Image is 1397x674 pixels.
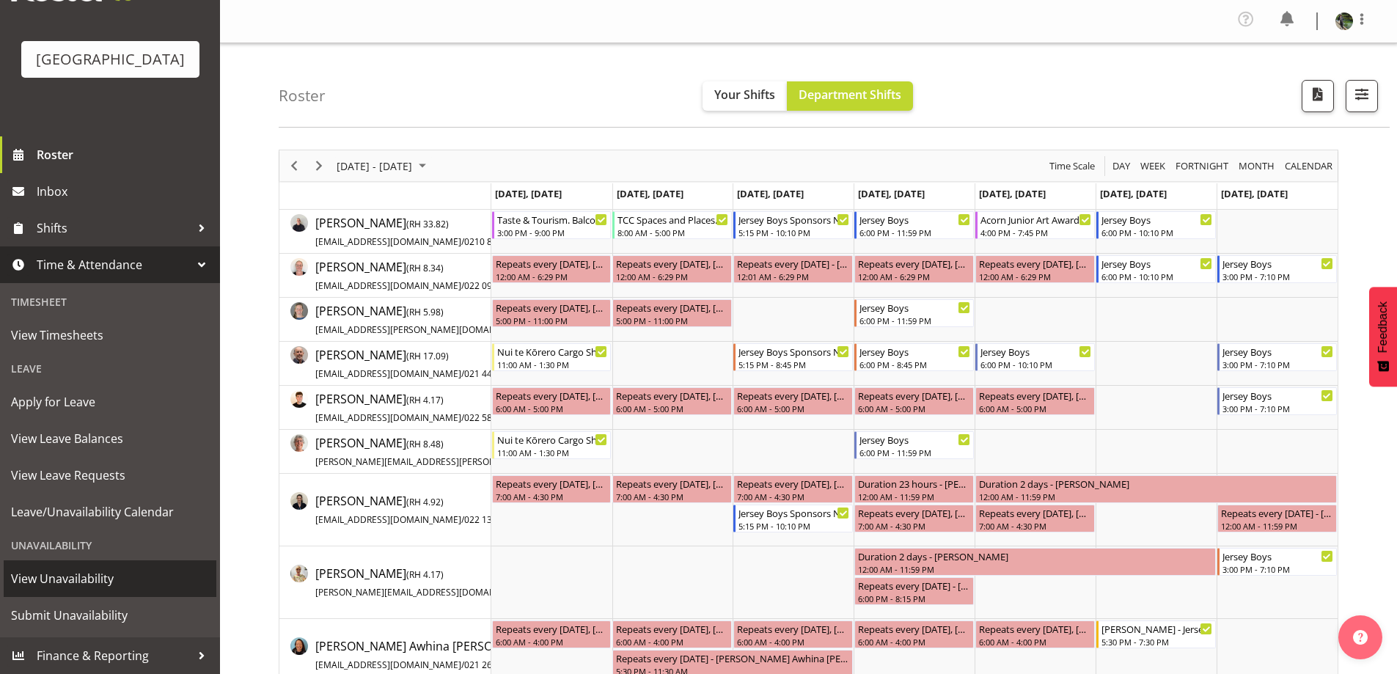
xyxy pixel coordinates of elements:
[858,520,970,532] div: 7:00 AM - 4:30 PM
[737,476,849,491] div: Repeats every [DATE], [DATE], [DATE], [DATE], [DATE] - [PERSON_NAME]
[497,227,608,238] div: 3:00 PM - 9:00 PM
[858,476,970,491] div: Duration 23 hours - [PERSON_NAME]
[979,388,1091,403] div: Repeats every [DATE], [DATE], [DATE], [DATE], [DATE] - [PERSON_NAME]
[461,367,464,380] span: /
[854,387,974,415] div: Alex Freeman"s event - Repeats every monday, tuesday, wednesday, thursday, friday - Alex Freeman ...
[492,620,612,648] div: Bobby-Lea Awhina Cassidy"s event - Repeats every monday, tuesday, thursday, friday, wednesday - B...
[1283,157,1334,175] span: calendar
[315,659,461,671] span: [EMAIL_ADDRESS][DOMAIN_NAME]
[714,87,775,103] span: Your Shifts
[612,387,732,415] div: Alex Freeman"s event - Repeats every monday, tuesday, wednesday, thursday, friday - Alex Freeman ...
[1096,255,1216,283] div: Aiddie Carnihan"s event - Jersey Boys Begin From Saturday, September 13, 2025 at 6:00:00 PM GMT+1...
[1222,388,1333,403] div: Jersey Boys
[854,505,974,532] div: Amy Duncanson"s event - Repeats every monday, tuesday, wednesday, thursday, friday - Amy Duncanso...
[4,530,216,560] div: Unavailability
[1101,256,1212,271] div: Jersey Boys
[315,586,530,598] span: [PERSON_NAME][EMAIL_ADDRESS][DOMAIN_NAME]
[409,496,441,508] span: RH 4.92
[315,455,668,468] span: [PERSON_NAME][EMAIL_ADDRESS][PERSON_NAME][PERSON_NAME][DOMAIN_NAME]
[1217,387,1337,415] div: Alex Freeman"s event - Jersey Boys Begin From Sunday, September 14, 2025 at 3:00:00 PM GMT+12:00 ...
[497,432,608,447] div: Nui te Kōrero Cargo Shed Lunch Rush
[1221,520,1333,532] div: 12:00 AM - 11:59 PM
[1173,157,1231,175] button: Fortnight
[1096,211,1216,239] div: Aaron Smart"s event - Jersey Boys Begin From Saturday, September 13, 2025 at 6:00:00 PM GMT+12:00...
[733,211,853,239] div: Aaron Smart"s event - Jersey Boys Sponsors Night Begin From Wednesday, September 10, 2025 at 5:15...
[4,597,216,634] a: Submit Unavailability
[496,491,608,502] div: 7:00 AM - 4:30 PM
[612,475,732,503] div: Amy Duncanson"s event - Repeats every monday, tuesday, wednesday, thursday, friday - Amy Duncanso...
[279,298,491,342] td: Ailie Rundle resource
[854,299,974,327] div: Ailie Rundle"s event - Jersey Boys Begin From Thursday, September 11, 2025 at 6:00:00 PM GMT+12:0...
[279,386,491,430] td: Alex Freeman resource
[497,359,608,370] div: 11:00 AM - 1:30 PM
[492,211,612,239] div: Aaron Smart"s event - Taste & Tourism. Balcony Room Begin From Monday, September 8, 2025 at 3:00:...
[975,211,1095,239] div: Aaron Smart"s event - Acorn Junior Art Awards - X-Space. FOHM/Bar Shift Begin From Friday, Septem...
[1101,271,1212,282] div: 6:00 PM - 10:10 PM
[859,447,970,458] div: 6:00 PM - 11:59 PM
[612,299,732,327] div: Ailie Rundle"s event - Repeats every monday, tuesday - Ailie Rundle Begin From Tuesday, September...
[858,549,1212,563] div: Duration 2 days - [PERSON_NAME]
[492,475,612,503] div: Amy Duncanson"s event - Repeats every monday, tuesday, wednesday, thursday, friday - Amy Duncanso...
[854,548,1216,576] div: Beana Badenhorst"s event - Duration 2 days - Beana Badenhorst Begin From Thursday, September 11, ...
[1217,255,1337,283] div: Aiddie Carnihan"s event - Jersey Boys Begin From Sunday, September 14, 2025 at 3:00:00 PM GMT+12:...
[285,157,304,175] button: Previous
[4,457,216,494] a: View Leave Requests
[854,475,974,503] div: Amy Duncanson"s event - Duration 23 hours - Amy Duncanson Begin From Thursday, September 11, 2025...
[979,505,1091,520] div: Repeats every [DATE], [DATE], [DATE], [DATE], [DATE] - [PERSON_NAME]
[979,621,1091,636] div: Repeats every [DATE], [DATE], [DATE], [DATE], [DATE] - [PERSON_NAME] Awhina [PERSON_NAME]
[464,235,525,248] span: 0210 821 7850
[315,323,530,336] span: [EMAIL_ADDRESS][PERSON_NAME][DOMAIN_NAME]
[497,447,608,458] div: 11:00 AM - 1:30 PM
[315,390,520,425] a: [PERSON_NAME](RH 4.17)[EMAIL_ADDRESS][DOMAIN_NAME]/022 586 5198
[1222,271,1333,282] div: 3:00 PM - 7:10 PM
[737,403,849,414] div: 6:00 AM - 5:00 PM
[495,187,562,200] span: [DATE], [DATE]
[37,144,213,166] span: Roster
[1346,80,1378,112] button: Filter Shifts
[859,359,970,370] div: 6:00 PM - 8:45 PM
[859,227,970,238] div: 6:00 PM - 11:59 PM
[315,565,589,599] span: [PERSON_NAME]
[738,344,849,359] div: Jersey Boys Sponsors Night
[496,403,608,414] div: 6:00 AM - 5:00 PM
[859,300,970,315] div: Jersey Boys
[315,215,525,249] span: [PERSON_NAME]
[464,367,515,380] span: 021 443 464
[1138,157,1168,175] button: Timeline Week
[279,342,491,386] td: Alec Were resource
[1369,287,1397,387] button: Feedback - Show survey
[859,212,970,227] div: Jersey Boys
[11,464,209,486] span: View Leave Requests
[1222,359,1333,370] div: 3:00 PM - 7:10 PM
[406,218,449,230] span: ( )
[279,87,326,104] h4: Roster
[315,347,515,381] span: [PERSON_NAME]
[1096,620,1216,648] div: Bobby-Lea Awhina Cassidy"s event - Bobby- Lea - Jersey Boys - Box Office Begin From Saturday, Sep...
[617,227,728,238] div: 8:00 AM - 5:00 PM
[733,343,853,371] div: Alec Were"s event - Jersey Boys Sponsors Night Begin From Wednesday, September 10, 2025 at 5:15:0...
[703,81,787,111] button: Your Shifts
[315,435,727,469] span: [PERSON_NAME]
[1101,621,1212,636] div: [PERSON_NAME] - Jersey Boys - Box Office
[979,187,1046,200] span: [DATE], [DATE]
[616,256,728,271] div: Repeats every [DATE], [DATE], [DATE], [DATE] - [PERSON_NAME]
[979,520,1091,532] div: 7:00 AM - 4:30 PM
[858,636,970,648] div: 6:00 AM - 4:00 PM
[858,271,970,282] div: 12:00 AM - 6:29 PM
[11,501,209,523] span: Leave/Unavailability Calendar
[409,262,441,274] span: RH 8.34
[36,48,185,70] div: [GEOGRAPHIC_DATA]
[854,211,974,239] div: Aaron Smart"s event - Jersey Boys Begin From Thursday, September 11, 2025 at 6:00:00 PM GMT+12:00...
[1221,187,1288,200] span: [DATE], [DATE]
[975,255,1095,283] div: Aiddie Carnihan"s event - Repeats every monday, tuesday, thursday, friday - Aiddie Carnihan Begin...
[858,578,970,593] div: Repeats every [DATE] - [PERSON_NAME]
[733,475,853,503] div: Amy Duncanson"s event - Repeats every monday, tuesday, wednesday, thursday, friday - Amy Duncanso...
[461,513,464,526] span: /
[461,279,464,292] span: /
[409,394,441,406] span: RH 4.17
[980,359,1091,370] div: 6:00 PM - 10:10 PM
[1221,505,1333,520] div: Repeats every [DATE] - [PERSON_NAME]
[11,428,209,450] span: View Leave Balances
[496,621,608,636] div: Repeats every [DATE], [DATE], [DATE], [DATE], [DATE] - [PERSON_NAME] Awhina [PERSON_NAME]
[406,568,444,581] span: ( )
